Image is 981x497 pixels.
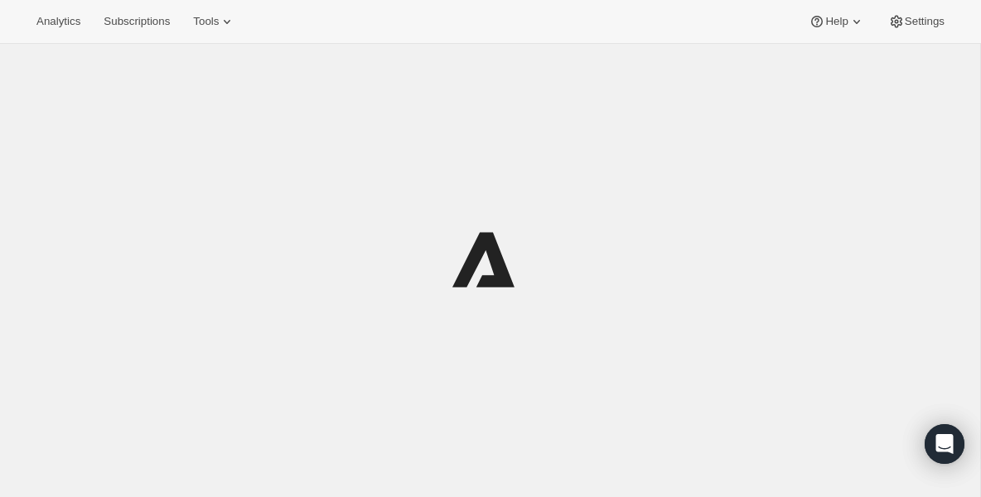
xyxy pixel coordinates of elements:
button: Subscriptions [94,10,180,33]
button: Tools [183,10,245,33]
button: Analytics [27,10,90,33]
div: Open Intercom Messenger [925,424,964,464]
button: Settings [878,10,954,33]
span: Settings [905,15,945,28]
span: Tools [193,15,219,28]
button: Help [799,10,874,33]
span: Analytics [36,15,80,28]
span: Help [825,15,848,28]
span: Subscriptions [104,15,170,28]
